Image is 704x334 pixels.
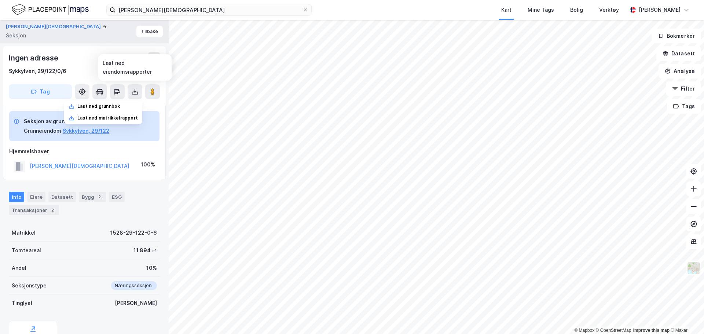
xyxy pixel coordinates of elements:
div: Info [9,192,24,202]
div: 100% [141,160,155,169]
div: Mine Tags [528,5,554,14]
div: Eiere [27,192,45,202]
div: Bygg [79,192,106,202]
div: Matrikkel [12,228,36,237]
div: 2 [49,206,56,214]
a: OpenStreetMap [596,328,631,333]
button: Datasett [656,46,701,61]
div: Hjemmelshaver [9,147,159,156]
div: Tomteareal [12,246,41,255]
div: [PERSON_NAME] [115,299,157,308]
div: Grunneiendom [24,126,61,135]
div: [PERSON_NAME] [639,5,681,14]
img: Z [687,261,701,275]
button: Sykkylven, 29/122 [63,126,109,135]
div: Ingen adresse [9,52,59,64]
img: logo.f888ab2527a4732fd821a326f86c7f29.svg [12,3,89,16]
a: Improve this map [633,328,670,333]
div: Verktøy [599,5,619,14]
button: Bokmerker [652,29,701,43]
div: Transaksjoner [9,205,59,215]
iframe: Chat Widget [667,299,704,334]
div: Last ned grunnbok [77,103,120,109]
div: Datasett [48,192,76,202]
div: Seksjon [6,31,26,40]
div: Kontrollprogram for chat [667,299,704,334]
div: Andel [12,264,26,272]
div: 2 [96,193,103,201]
button: Analyse [659,64,701,78]
a: Mapbox [574,328,594,333]
div: Bolig [570,5,583,14]
div: Sykkylven, 29/122/0/6 [9,67,66,76]
div: Tinglyst [12,299,33,308]
div: 1528-29-122-0-6 [110,228,157,237]
div: 10% [146,264,157,272]
button: Tags [667,99,701,114]
button: Tilbake [136,26,163,37]
button: [PERSON_NAME][DEMOGRAPHIC_DATA] [6,23,102,30]
button: Filter [666,81,701,96]
div: Last ned matrikkelrapport [77,115,138,121]
div: Seksjon av grunneiendom [24,117,109,126]
div: Seksjonstype [12,281,47,290]
input: Søk på adresse, matrikkel, gårdeiere, leietakere eller personer [115,4,302,15]
div: ESG [109,192,125,202]
div: 11 894 ㎡ [133,246,157,255]
div: Kart [501,5,511,14]
button: Tag [9,84,72,99]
